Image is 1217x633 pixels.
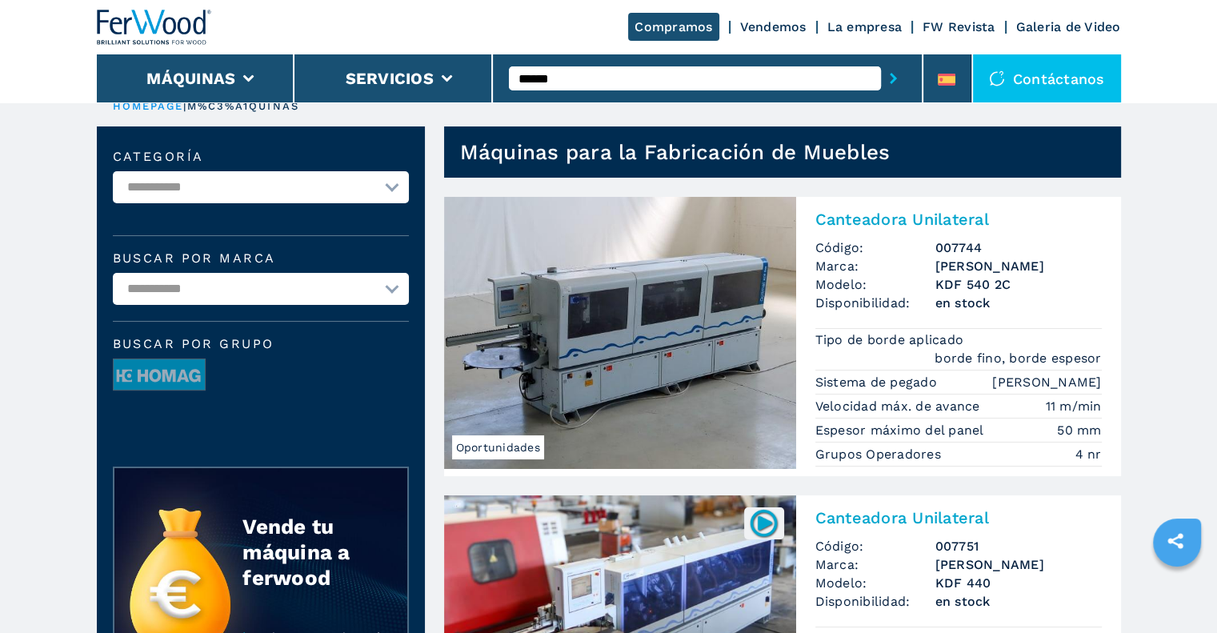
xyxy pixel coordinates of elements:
img: 007751 [748,507,779,539]
span: Código: [815,537,935,555]
a: Compramos [628,13,719,41]
span: Buscar por grupo [113,338,409,351]
span: en stock [935,592,1102,611]
p: m%C3%A1quinas [187,99,299,114]
em: 50 mm [1057,421,1101,439]
h3: [PERSON_NAME] [935,555,1102,574]
span: Modelo: [815,275,935,294]
span: Código: [815,238,935,257]
em: [PERSON_NAME] [992,373,1101,391]
p: Sistema de pegado [815,374,942,391]
img: image [114,359,205,391]
p: Tipo de borde aplicado [815,331,968,349]
a: La empresa [827,19,903,34]
img: Ferwood [97,10,212,45]
iframe: Chat [1149,561,1205,621]
h3: 007744 [935,238,1102,257]
span: Oportunidades [452,435,544,459]
button: submit-button [881,60,906,97]
label: categoría [113,150,409,163]
h3: KDF 540 2C [935,275,1102,294]
button: Máquinas [146,69,235,88]
span: Marca: [815,555,935,574]
button: Servicios [346,69,434,88]
em: 4 nr [1075,445,1102,463]
h3: [PERSON_NAME] [935,257,1102,275]
h2: Canteadora Unilateral [815,210,1102,229]
span: Modelo: [815,574,935,592]
label: Buscar por marca [113,252,409,265]
span: Disponibilidad: [815,294,935,312]
span: en stock [935,294,1102,312]
a: FW Revista [923,19,995,34]
h3: 007751 [935,537,1102,555]
a: Galeria de Video [1016,19,1121,34]
img: Contáctanos [989,70,1005,86]
em: borde fino, borde espesor [935,349,1101,367]
h2: Canteadora Unilateral [815,508,1102,527]
p: Espesor máximo del panel [815,422,988,439]
p: Velocidad máx. de avance [815,398,984,415]
h1: Máquinas para la Fabricación de Muebles [460,139,891,165]
div: Contáctanos [973,54,1121,102]
div: Vende tu máquina a ferwood [242,514,375,591]
a: Canteadora Unilateral BRANDT KDF 540 2COportunidadesCanteadora UnilateralCódigo:007744Marca:[PERS... [444,197,1121,476]
span: | [183,100,186,112]
em: 11 m/min [1046,397,1102,415]
span: Disponibilidad: [815,592,935,611]
h3: KDF 440 [935,574,1102,592]
img: Canteadora Unilateral BRANDT KDF 540 2C [444,197,796,469]
a: HOMEPAGE [113,100,184,112]
span: Marca: [815,257,935,275]
p: Grupos Operadores [815,446,946,463]
a: Vendemos [740,19,807,34]
a: sharethis [1155,521,1195,561]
